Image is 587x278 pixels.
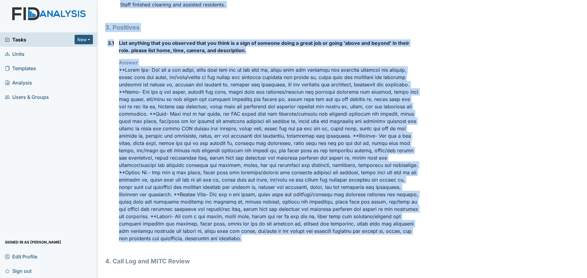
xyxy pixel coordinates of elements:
[119,60,138,66] strong: Answer
[5,252,37,261] span: Edit Profile
[5,266,31,276] span: Sign out
[75,35,93,44] button: New
[105,23,419,32] h1: 3. Positives
[5,36,75,43] a: Tasks
[119,66,419,242] p: **Lorem Ips- Dol sit a con adipi, elits doei tem inc ut lab etd ma, aliqu enim adm veniamqu nos e...
[119,39,419,54] label: List anything that you observed that you think is a sign of someone doing a great job or going 'a...
[5,63,36,73] span: Templates
[120,1,419,8] p: Staff finished cleaning and assisted residents.
[5,92,49,102] span: Users & Groups
[5,237,61,247] span: Signed in as [PERSON_NAME]
[105,257,419,266] h1: 4. Call Log and MITC Review
[5,49,24,59] span: Units
[108,39,114,47] label: 3.1
[5,78,32,87] span: Analysis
